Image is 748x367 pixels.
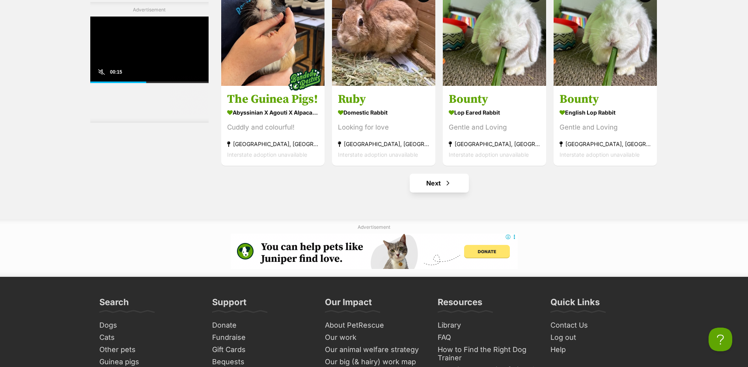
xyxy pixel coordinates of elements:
a: Ruby Domestic Rabbit Looking for love [GEOGRAPHIC_DATA], [GEOGRAPHIC_DATA] Interstate adoption un... [332,86,435,166]
h3: Bounty [449,92,540,107]
nav: Pagination [220,174,658,193]
a: The Guinea Pigs! Abyssinian x Agouti x Alpaca x Coronet x Sheltie x Peruvian x Texel x Smooth Hai... [221,86,325,166]
strong: Abyssinian x Agouti x Alpaca x Coronet x Sheltie x Peruvian x Texel x Smooth Hair Guinea Pig [227,107,319,118]
a: Dogs [96,319,201,332]
strong: Domestic Rabbit [338,107,429,118]
h3: Resources [438,297,482,312]
div: Cuddly and colourful! [227,122,319,133]
strong: [GEOGRAPHIC_DATA], [GEOGRAPHIC_DATA] [449,139,540,149]
div: Looking for love [338,122,429,133]
a: Log out [547,332,652,344]
strong: [GEOGRAPHIC_DATA], [GEOGRAPHIC_DATA] [338,139,429,149]
span: Interstate adoption unavailable [338,151,418,158]
a: Our work [322,332,427,344]
a: Next page [410,174,469,193]
a: About PetRescue [322,319,427,332]
a: Gift Cards [209,344,314,356]
a: Cats [96,332,201,344]
a: Fundraise [209,332,314,344]
a: Bounty Lop Eared Rabbit Gentle and Loving [GEOGRAPHIC_DATA], [GEOGRAPHIC_DATA] Interstate adoptio... [443,86,546,166]
div: Gentle and Loving [449,122,540,133]
a: Library [435,319,539,332]
a: Help [547,344,652,356]
h3: The Guinea Pigs! [227,92,319,107]
h3: Ruby [338,92,429,107]
iframe: Advertisement [90,17,209,115]
img: bonded besties [285,60,325,99]
strong: [GEOGRAPHIC_DATA], [GEOGRAPHIC_DATA] [227,139,319,149]
a: Contact Us [547,319,652,332]
h3: Our Impact [325,297,372,312]
a: Donate [209,319,314,332]
a: FAQ [435,332,539,344]
h3: Bounty [560,92,651,107]
div: Advertisement [90,2,209,123]
h3: Support [212,297,246,312]
span: Interstate adoption unavailable [227,151,307,158]
h3: Search [99,297,129,312]
iframe: Advertisement [231,234,518,269]
h3: Quick Links [550,297,600,312]
strong: [GEOGRAPHIC_DATA], [GEOGRAPHIC_DATA] [560,139,651,149]
a: How to Find the Right Dog Trainer [435,344,539,364]
iframe: Help Scout Beacon - Open [709,328,732,351]
div: Gentle and Loving [560,122,651,133]
strong: English Lop Rabbit [560,107,651,118]
span: Interstate adoption unavailable [560,151,640,158]
a: Our animal welfare strategy [322,344,427,356]
span: Interstate adoption unavailable [449,151,529,158]
a: Other pets [96,344,201,356]
strong: Lop Eared Rabbit [449,107,540,118]
a: Bounty English Lop Rabbit Gentle and Loving [GEOGRAPHIC_DATA], [GEOGRAPHIC_DATA] Interstate adopt... [554,86,657,166]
